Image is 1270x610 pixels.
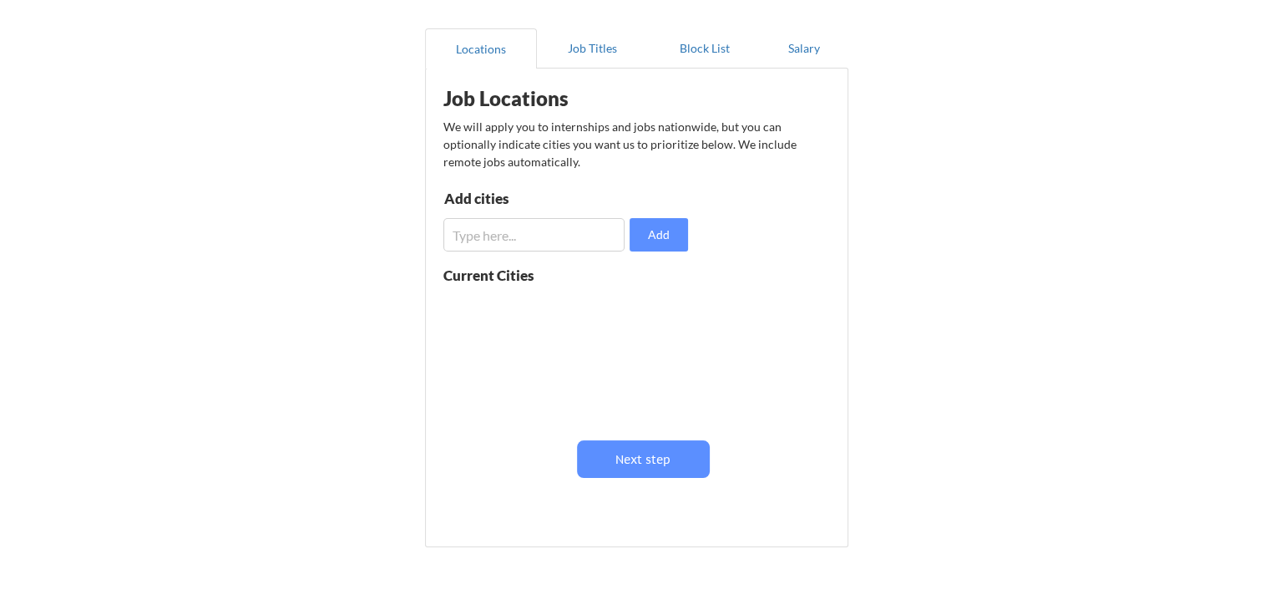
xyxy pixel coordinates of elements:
input: Type here... [443,218,625,252]
button: Next step [577,440,710,478]
div: Current Cities [443,268,570,282]
div: Add cities [444,191,617,206]
button: Salary [761,28,848,69]
div: Job Locations [443,89,654,109]
button: Locations [425,28,537,69]
button: Add [630,218,688,252]
button: Job Titles [537,28,649,69]
button: Block List [649,28,761,69]
div: We will apply you to internships and jobs nationwide, but you can optionally indicate cities you ... [443,118,827,170]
